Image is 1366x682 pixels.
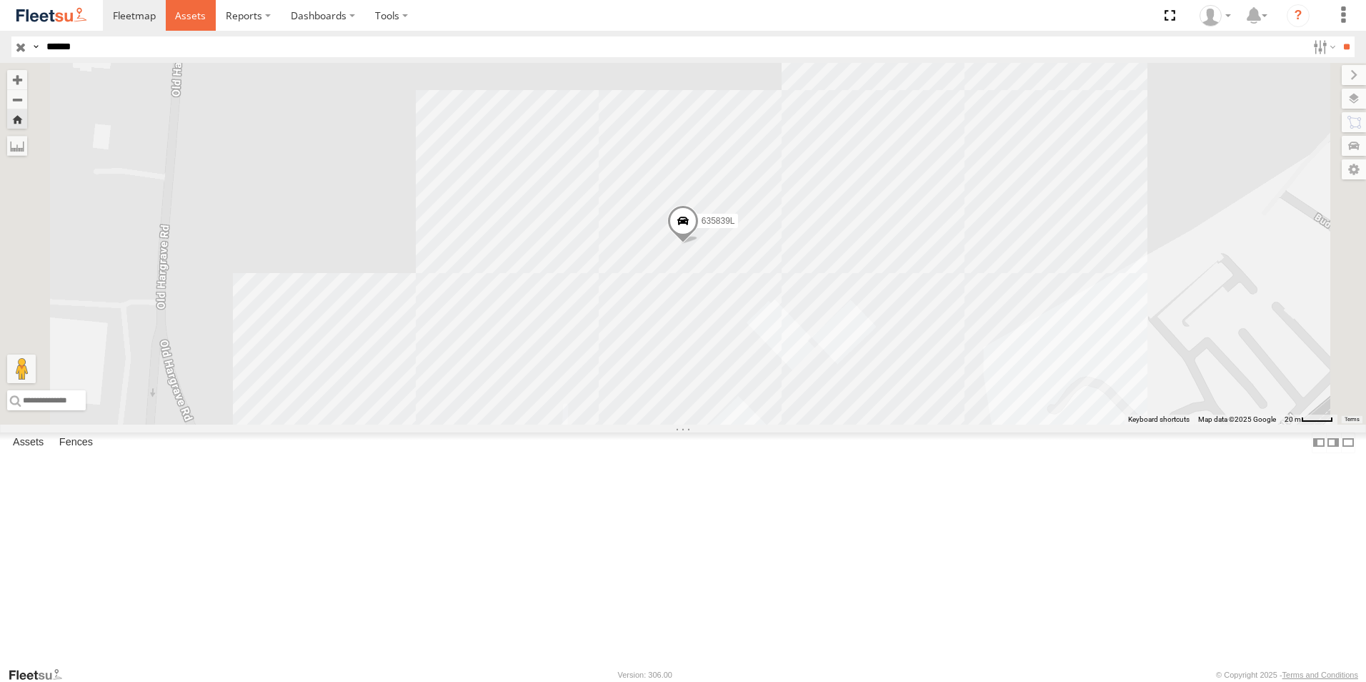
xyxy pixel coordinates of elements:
div: © Copyright 2025 - [1216,671,1358,679]
button: Zoom in [7,70,27,89]
div: Version: 306.00 [618,671,672,679]
img: fleetsu-logo-horizontal.svg [14,6,89,25]
div: Taylor Hager [1195,5,1236,26]
label: Assets [6,433,51,453]
label: Search Query [30,36,41,57]
button: Zoom Home [7,109,27,129]
label: Hide Summary Table [1341,433,1355,453]
label: Dock Summary Table to the Left [1312,433,1326,453]
button: Zoom out [7,89,27,109]
i: ? [1287,4,1310,27]
span: 20 m [1285,415,1301,423]
label: Search Filter Options [1307,36,1338,57]
label: Map Settings [1342,159,1366,179]
a: Visit our Website [8,668,74,682]
button: Keyboard shortcuts [1128,415,1190,425]
label: Measure [7,136,27,156]
span: Map data ©2025 Google [1198,415,1276,423]
button: Drag Pegman onto the map to open Street View [7,355,36,383]
label: Fences [52,433,100,453]
a: Terms (opens in new tab) [1345,417,1360,422]
label: Dock Summary Table to the Right [1326,433,1340,453]
span: 635839L [702,217,735,227]
button: Map Scale: 20 m per 41 pixels [1280,415,1337,425]
a: Terms and Conditions [1282,671,1358,679]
